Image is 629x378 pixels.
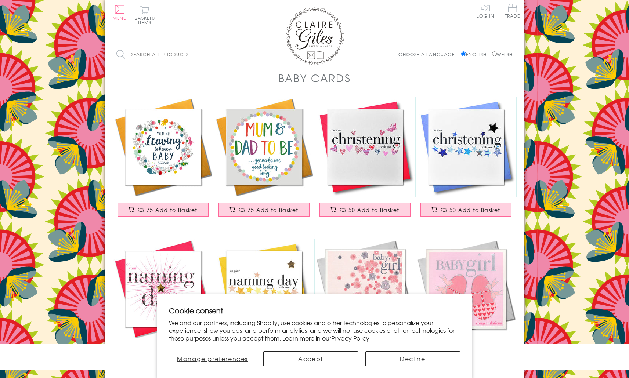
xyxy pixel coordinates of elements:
[315,97,416,197] img: Baby Christening Card, Pink Hearts, fabric butterfly Embellished
[319,203,411,217] button: £3.50 Add to Basket
[138,206,198,214] span: £3.75 Add to Basket
[365,351,460,366] button: Decline
[113,239,214,366] a: Baby Naming Card, Pink Stars, Embellished with a shiny padded star £3.50 Add to Basket
[331,334,369,342] a: Privacy Policy
[214,97,315,197] img: Baby Card, Colour Dots, Mum and Dad to Be Good Luck, Embellished with pompoms
[285,7,344,65] img: Claire Giles Greetings Cards
[505,4,520,18] span: Trade
[113,46,241,63] input: Search all products
[416,97,517,224] a: Baby Christening Card, Blue Stars, Embellished with a padded star £3.50 Add to Basket
[169,305,460,316] h2: Cookie consent
[138,15,155,26] span: 0 items
[113,97,214,224] a: Baby Card, Flowers, Leaving to Have a Baby Good Luck, Embellished with pompoms £3.75 Add to Basket
[416,239,517,366] a: Baby Card, Pink Shoes, Baby Girl, Congratulations, Embossed and Foiled text £3.50 Add to Basket
[315,239,416,339] img: Baby Card, Pink Flowers, Baby Girl, Embossed and Foiled text
[420,203,511,217] button: £3.50 Add to Basket
[461,51,490,58] label: English
[239,206,299,214] span: £3.75 Add to Basket
[492,51,497,56] input: Welsh
[278,70,351,86] h1: Baby Cards
[113,239,214,339] img: Baby Naming Card, Pink Stars, Embellished with a shiny padded star
[398,51,460,58] p: Choose a language:
[492,51,513,58] label: Welsh
[234,46,241,63] input: Search
[315,239,416,366] a: Baby Card, Pink Flowers, Baby Girl, Embossed and Foiled text £3.50 Add to Basket
[169,319,460,342] p: We and our partners, including Shopify, use cookies and other technologies to personalize your ex...
[218,203,310,217] button: £3.75 Add to Basket
[416,239,517,339] img: Baby Card, Pink Shoes, Baby Girl, Congratulations, Embossed and Foiled text
[214,239,315,366] a: Baby Card, On your naming day with love, Embellished with a padded star £3.50 Add to Basket
[461,51,466,56] input: English
[505,4,520,19] a: Trade
[214,239,315,339] img: Baby Card, On your naming day with love, Embellished with a padded star
[113,97,214,197] img: Baby Card, Flowers, Leaving to Have a Baby Good Luck, Embellished with pompoms
[340,206,400,214] span: £3.50 Add to Basket
[177,354,248,363] span: Manage preferences
[169,351,256,366] button: Manage preferences
[135,6,155,25] button: Basket0 items
[441,206,500,214] span: £3.50 Add to Basket
[113,15,127,21] span: Menu
[477,4,494,18] a: Log In
[118,203,209,217] button: £3.75 Add to Basket
[214,97,315,224] a: Baby Card, Colour Dots, Mum and Dad to Be Good Luck, Embellished with pompoms £3.75 Add to Basket
[315,97,416,224] a: Baby Christening Card, Pink Hearts, fabric butterfly Embellished £3.50 Add to Basket
[263,351,358,366] button: Accept
[416,97,517,197] img: Baby Christening Card, Blue Stars, Embellished with a padded star
[113,5,127,20] button: Menu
